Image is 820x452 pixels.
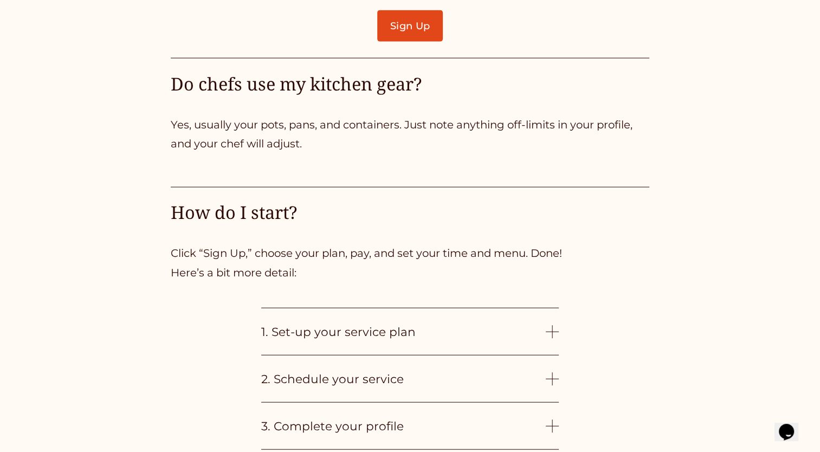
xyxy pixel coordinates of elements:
[261,356,558,402] button: 2. Schedule your service
[261,403,558,449] button: 3. Complete your profile
[171,201,650,224] h4: How do I start?
[261,419,545,433] span: 3. Complete your profile
[171,72,650,96] h4: Do chefs use my kitchen gear?
[774,409,809,441] iframe: chat widget
[171,115,650,154] p: Yes, usually your pots, pans, and containers. Just note anything off-limits in your profile, and ...
[171,244,650,282] p: Click “Sign Up,” choose your plan, pay, and set your time and menu. Done! Here’s a bit more detail:
[261,372,545,386] span: 2. Schedule your service
[261,325,545,339] span: 1. Set-up your service plan
[377,10,442,42] a: Sign Up
[261,308,558,355] button: 1. Set-up your service plan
